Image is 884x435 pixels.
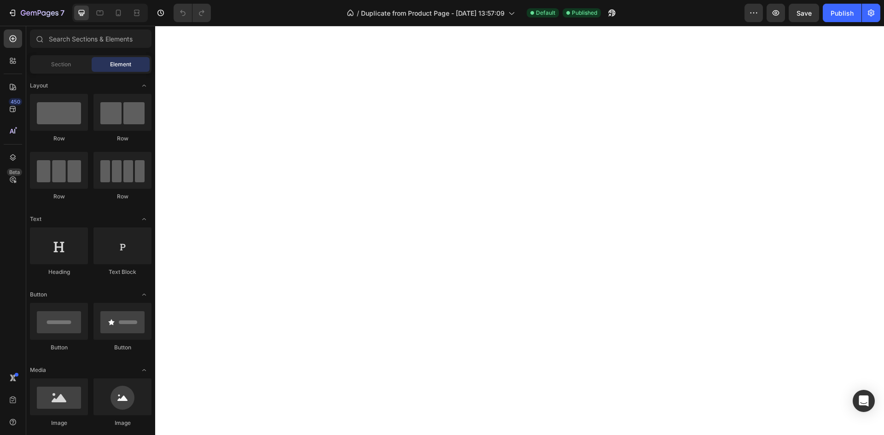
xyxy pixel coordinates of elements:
[30,290,47,299] span: Button
[174,4,211,22] div: Undo/Redo
[30,343,88,352] div: Button
[93,192,151,201] div: Row
[93,134,151,143] div: Row
[137,287,151,302] span: Toggle open
[9,98,22,105] div: 450
[536,9,555,17] span: Default
[93,268,151,276] div: Text Block
[155,26,884,435] iframe: Design area
[789,4,819,22] button: Save
[30,81,48,90] span: Layout
[797,9,812,17] span: Save
[823,4,861,22] button: Publish
[30,366,46,374] span: Media
[51,60,71,69] span: Section
[110,60,131,69] span: Element
[357,8,359,18] span: /
[137,212,151,226] span: Toggle open
[30,29,151,48] input: Search Sections & Elements
[60,7,64,18] p: 7
[30,134,88,143] div: Row
[361,8,505,18] span: Duplicate from Product Page - [DATE] 13:57:09
[853,390,875,412] div: Open Intercom Messenger
[831,8,854,18] div: Publish
[30,215,41,223] span: Text
[30,419,88,427] div: Image
[137,363,151,377] span: Toggle open
[93,343,151,352] div: Button
[572,9,597,17] span: Published
[7,168,22,176] div: Beta
[30,192,88,201] div: Row
[137,78,151,93] span: Toggle open
[4,4,69,22] button: 7
[93,419,151,427] div: Image
[30,268,88,276] div: Heading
